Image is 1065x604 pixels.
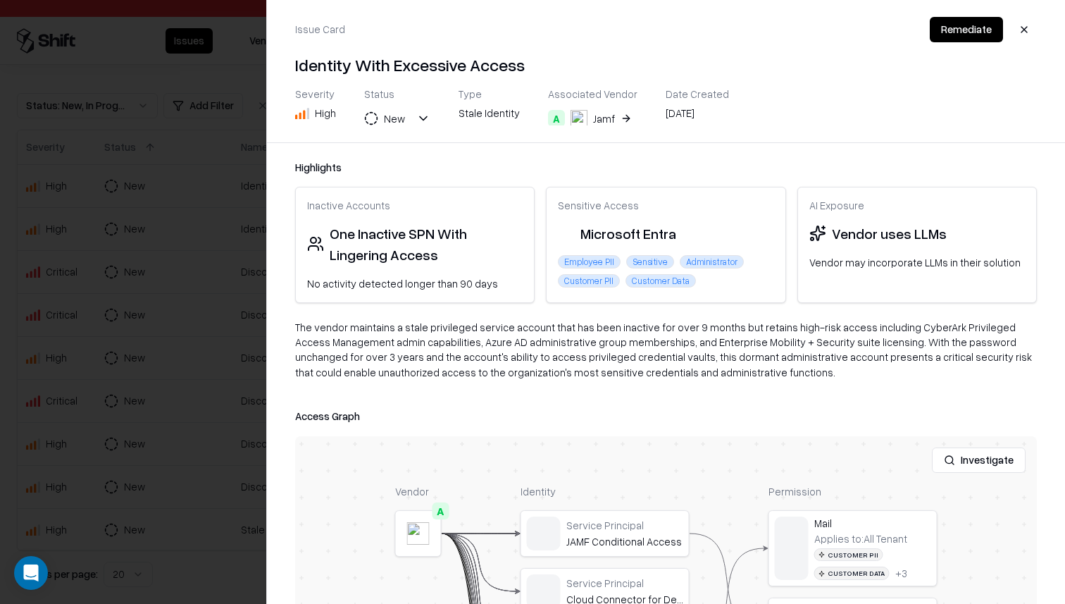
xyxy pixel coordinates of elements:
[625,274,696,288] div: Customer Data
[459,87,520,100] div: Type
[295,22,345,37] div: Issue Card
[895,567,907,579] div: + 3
[566,519,683,531] div: Service Principal
[832,223,947,244] div: Vendor uses LLMs
[295,320,1037,391] div: The vendor maintains a stale privileged service account that has been inactive for over 9 months ...
[566,577,683,589] div: Service Principal
[895,567,907,579] button: +3
[558,225,575,242] img: Microsoft Entra
[395,484,442,499] div: Vendor
[566,535,683,548] div: JAMF Conditional Access
[384,111,405,126] div: New
[666,87,729,100] div: Date Created
[680,255,744,269] div: Administrator
[930,17,1003,42] button: Remediate
[814,548,883,562] div: Customer PII
[571,110,587,127] img: Jamf
[558,223,676,244] div: Microsoft Entra
[768,484,938,499] div: Permission
[364,87,430,100] div: Status
[307,276,523,291] div: No activity detected longer than 90 days
[548,106,635,131] button: AJamf
[814,517,931,529] div: Mail
[295,54,1037,76] h4: Identity With Excessive Access
[295,160,1037,175] div: Highlights
[558,199,773,211] div: Sensitive Access
[315,106,336,121] div: High
[548,87,637,100] div: Associated Vendor
[432,503,449,519] div: A
[814,532,907,545] div: Applies to: All Tenant
[548,110,565,127] div: A
[459,106,520,125] div: Stale Identity
[666,106,729,125] div: [DATE]
[809,199,1025,211] div: AI Exposure
[295,408,1037,425] div: Access Graph
[809,255,1025,270] div: Vendor may incorporate LLMs in their solution
[307,199,523,211] div: Inactive Accounts
[626,255,674,269] div: Sensitive
[330,223,523,265] div: One Inactive SPN With Lingering Access
[932,448,1026,473] button: Investigate
[521,484,690,499] div: Identity
[814,567,890,580] div: Customer Data
[295,87,336,100] div: Severity
[558,255,621,269] div: Employee PII
[558,274,620,288] div: Customer PII
[593,111,615,126] div: Jamf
